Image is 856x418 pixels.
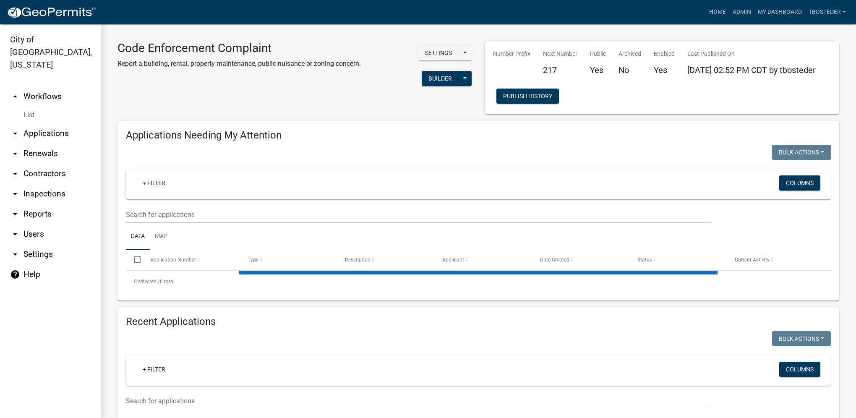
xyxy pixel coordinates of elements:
[126,271,831,292] div: 0 total
[727,250,824,270] datatable-header-cell: Current Activity
[543,50,577,58] p: Next Number
[729,4,754,20] a: Admin
[10,229,20,239] i: arrow_drop_down
[779,362,820,377] button: Columns
[496,94,559,100] wm-modal-confirm: Workflow Publish History
[543,65,577,75] h5: 217
[337,250,434,270] datatable-header-cell: Description
[126,223,150,250] a: Data
[442,257,464,263] span: Applicant
[10,149,20,159] i: arrow_drop_down
[240,250,337,270] datatable-header-cell: Type
[117,41,361,55] h3: Code Enforcement Complaint
[126,129,831,141] h4: Applications Needing My Attention
[10,91,20,102] i: arrow_drop_up
[772,145,831,160] button: Bulk Actions
[754,4,805,20] a: My Dashboard
[532,250,629,270] datatable-header-cell: Date Created
[10,249,20,259] i: arrow_drop_down
[126,250,142,270] datatable-header-cell: Select
[150,257,196,263] span: Application Number
[735,257,770,263] span: Current Activity
[117,59,361,69] p: Report a building, rental, property maintenance, public nuisance or zoning concern.
[687,50,816,58] p: Last Published On
[345,257,371,263] span: Description
[126,206,711,223] input: Search for applications
[422,71,459,86] button: Builder
[136,175,172,191] a: + Filter
[590,50,606,58] p: Public
[637,257,652,263] span: Status
[629,250,727,270] datatable-header-cell: Status
[493,50,530,58] p: Number Prefix
[418,45,459,60] button: Settings
[654,65,675,75] h5: Yes
[540,257,569,263] span: Date Created
[434,250,532,270] datatable-header-cell: Applicant
[706,4,729,20] a: Home
[805,4,849,20] a: tbosteder
[150,223,172,250] a: Map
[142,250,239,270] datatable-header-cell: Application Number
[134,279,160,285] span: 0 selected /
[772,331,831,346] button: Bulk Actions
[10,269,20,280] i: help
[126,316,831,328] h4: Recent Applications
[126,392,711,410] input: Search for applications
[619,65,641,75] h5: No
[687,65,816,75] span: [DATE] 02:52 PM CDT by tbosteder
[590,65,606,75] h5: Yes
[10,169,20,179] i: arrow_drop_down
[10,209,20,219] i: arrow_drop_down
[779,175,820,191] button: Columns
[10,128,20,138] i: arrow_drop_down
[496,89,559,104] button: Publish History
[619,50,641,58] p: Archived
[248,257,258,263] span: Type
[654,50,675,58] p: Enabled
[136,362,172,377] a: + Filter
[10,189,20,199] i: arrow_drop_down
